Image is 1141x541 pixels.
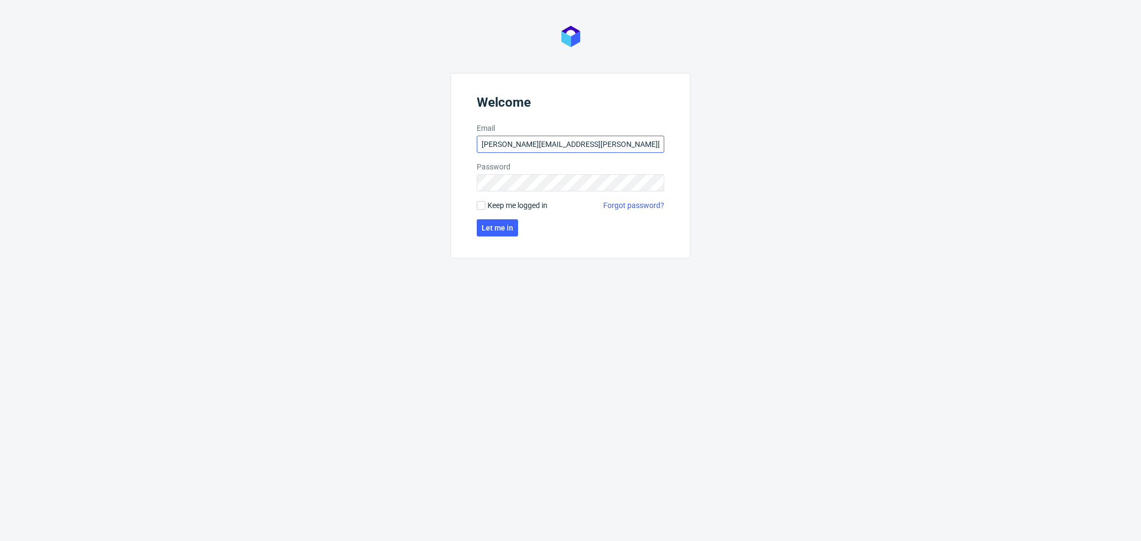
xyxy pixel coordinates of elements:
span: Keep me logged in [487,200,547,211]
label: Password [477,161,664,172]
span: Let me in [482,224,513,232]
label: Email [477,123,664,134]
button: Let me in [477,219,518,236]
header: Welcome [477,95,664,114]
a: Forgot password? [603,200,664,211]
input: you@youremail.com [477,136,664,153]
